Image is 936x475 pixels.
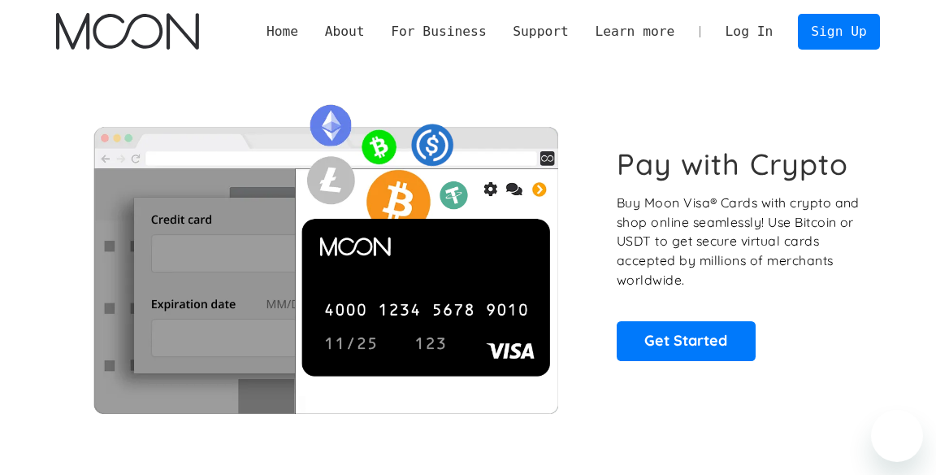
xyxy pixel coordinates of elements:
[311,22,378,41] div: About
[500,22,582,41] div: Support
[798,14,880,50] a: Sign Up
[253,22,312,41] a: Home
[617,194,863,290] p: Buy Moon Visa® Cards with crypto and shop online seamlessly! Use Bitcoin or USDT to get secure vi...
[56,13,199,50] img: Moon Logo
[595,22,674,41] div: Learn more
[325,22,365,41] div: About
[56,13,199,50] a: home
[712,15,786,49] a: Log In
[513,22,569,41] div: Support
[617,146,848,181] h1: Pay with Crypto
[871,410,923,462] iframe: Button to launch messaging window
[56,94,595,413] img: Moon Cards let you spend your crypto anywhere Visa is accepted.
[582,22,688,41] div: Learn more
[617,321,756,361] a: Get Started
[378,22,500,41] div: For Business
[391,22,487,41] div: For Business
